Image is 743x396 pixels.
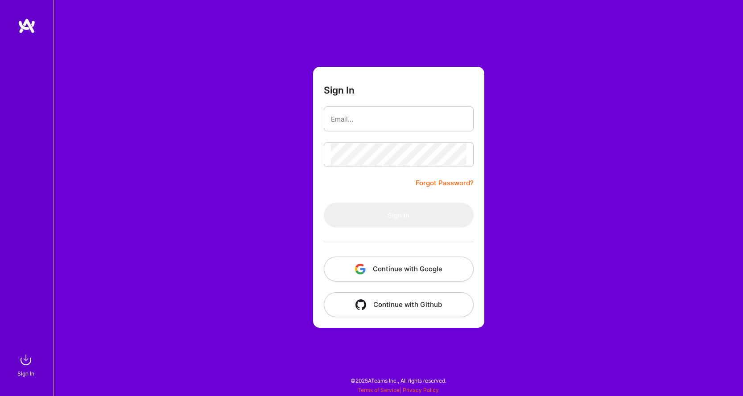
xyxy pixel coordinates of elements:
[324,292,474,317] button: Continue with Github
[324,85,355,96] h3: Sign In
[54,369,743,392] div: © 2025 ATeams Inc., All rights reserved.
[18,18,36,34] img: logo
[324,203,474,228] button: Sign In
[358,387,439,393] span: |
[403,387,439,393] a: Privacy Policy
[355,299,366,310] img: icon
[331,108,466,131] input: Email...
[355,264,366,274] img: icon
[17,351,35,369] img: sign in
[416,178,474,188] a: Forgot Password?
[19,351,35,378] a: sign inSign In
[17,369,34,378] div: Sign In
[358,387,400,393] a: Terms of Service
[324,257,474,282] button: Continue with Google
